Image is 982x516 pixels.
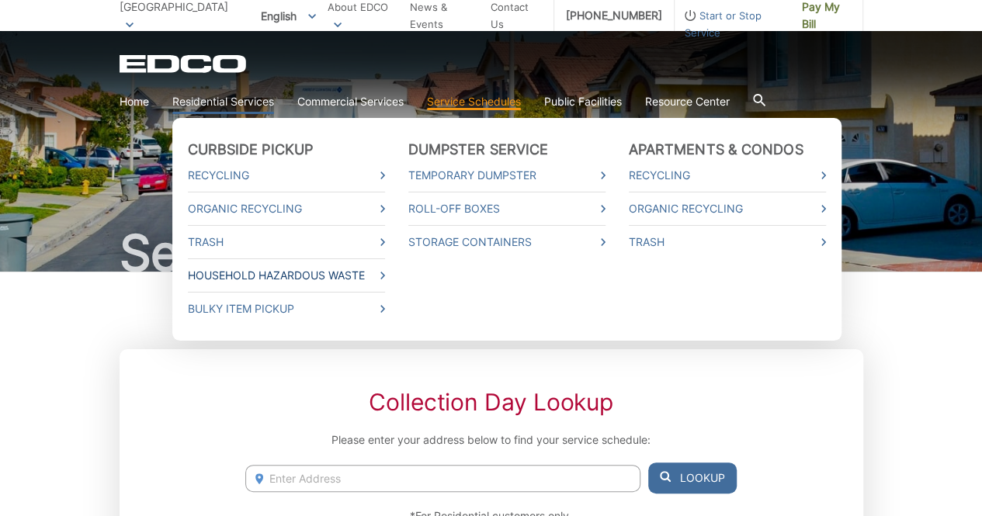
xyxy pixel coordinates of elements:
[188,141,314,158] a: Curbside Pickup
[120,228,863,278] h1: Service Schedules
[245,431,736,448] p: Please enter your address below to find your service schedule:
[249,3,328,29] span: English
[408,234,606,251] a: Storage Containers
[188,267,385,284] a: Household Hazardous Waste
[544,93,622,110] a: Public Facilities
[172,93,274,110] a: Residential Services
[120,54,248,73] a: EDCD logo. Return to the homepage.
[408,141,549,158] a: Dumpster Service
[297,93,404,110] a: Commercial Services
[645,93,730,110] a: Resource Center
[188,167,385,184] a: Recycling
[629,234,826,251] a: Trash
[245,388,736,416] h2: Collection Day Lookup
[188,300,385,317] a: Bulky Item Pickup
[188,200,385,217] a: Organic Recycling
[629,167,826,184] a: Recycling
[629,200,826,217] a: Organic Recycling
[427,93,521,110] a: Service Schedules
[408,167,606,184] a: Temporary Dumpster
[120,93,149,110] a: Home
[245,465,640,492] input: Enter Address
[629,141,803,158] a: Apartments & Condos
[408,200,606,217] a: Roll-Off Boxes
[648,462,737,493] button: Lookup
[188,234,385,251] a: Trash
